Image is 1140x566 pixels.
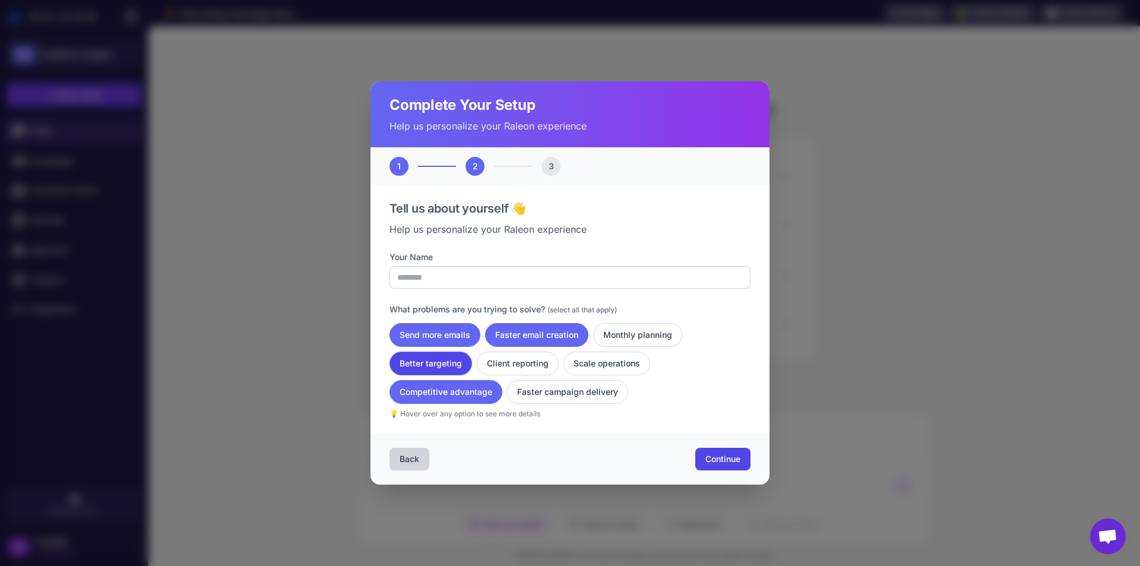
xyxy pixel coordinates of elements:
label: Your Name [389,251,750,264]
span: What problems are you trying to solve? [389,304,545,314]
p: 💡 Hover over any option to see more details [389,409,750,419]
span: Continue [705,453,740,465]
button: Faster email creation [485,323,588,347]
span: (select all that apply) [547,305,617,314]
button: Continue [695,448,750,470]
p: Help us personalize your Raleon experience [389,119,750,133]
button: Better targeting [389,352,472,375]
button: Competitive advantage [389,380,502,404]
h2: Complete Your Setup [389,96,750,115]
div: 1 [389,157,408,176]
div: 3 [541,157,560,176]
button: Back [389,448,429,470]
button: Client reporting [477,352,559,375]
a: Ouvrir le chat [1090,518,1126,554]
button: Faster campaign delivery [507,380,628,404]
button: Scale operations [563,352,650,375]
div: 2 [465,157,484,176]
p: Help us personalize your Raleon experience [389,222,750,236]
h3: Tell us about yourself 👋 [389,200,750,217]
button: Monthly planning [593,323,682,347]
button: Send more emails [389,323,480,347]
